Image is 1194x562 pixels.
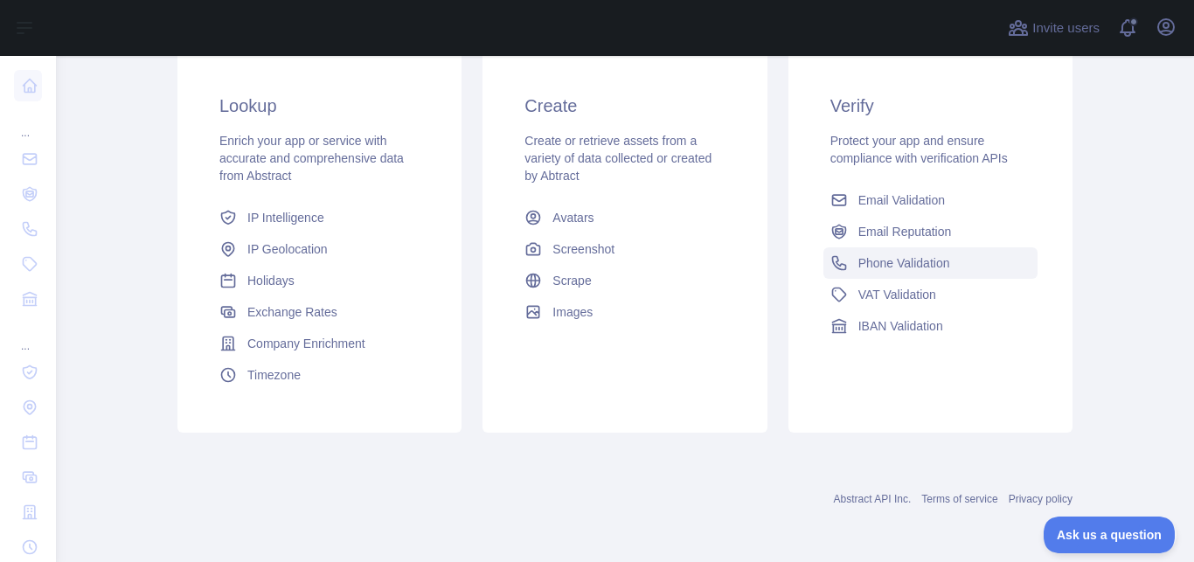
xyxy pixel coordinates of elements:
span: Email Validation [858,191,945,209]
span: VAT Validation [858,286,936,303]
span: IP Geolocation [247,240,328,258]
span: Exchange Rates [247,303,337,321]
a: Abstract API Inc. [834,493,912,505]
span: Timezone [247,366,301,384]
a: Exchange Rates [212,296,427,328]
span: Scrape [552,272,591,289]
a: Avatars [517,202,732,233]
iframe: Toggle Customer Support [1044,517,1177,553]
span: Enrich your app or service with accurate and comprehensive data from Abstract [219,134,404,183]
span: Phone Validation [858,254,950,272]
span: Holidays [247,272,295,289]
a: Timezone [212,359,427,391]
a: Phone Validation [823,247,1038,279]
a: Terms of service [921,493,997,505]
span: IBAN Validation [858,317,943,335]
a: IBAN Validation [823,310,1038,342]
span: Invite users [1032,18,1100,38]
a: Scrape [517,265,732,296]
span: Images [552,303,593,321]
span: Protect your app and ensure compliance with verification APIs [830,134,1008,165]
h3: Create [524,94,725,118]
span: Avatars [552,209,594,226]
a: IP Intelligence [212,202,427,233]
h3: Lookup [219,94,420,118]
div: ... [14,318,42,353]
a: Privacy policy [1009,493,1073,505]
span: Screenshot [552,240,614,258]
h3: Verify [830,94,1031,118]
a: VAT Validation [823,279,1038,310]
span: IP Intelligence [247,209,324,226]
a: Company Enrichment [212,328,427,359]
span: Create or retrieve assets from a variety of data collected or created by Abtract [524,134,712,183]
a: Email Validation [823,184,1038,216]
a: Email Reputation [823,216,1038,247]
a: IP Geolocation [212,233,427,265]
div: ... [14,105,42,140]
a: Holidays [212,265,427,296]
a: Screenshot [517,233,732,265]
a: Images [517,296,732,328]
span: Email Reputation [858,223,952,240]
button: Invite users [1004,14,1103,42]
span: Company Enrichment [247,335,365,352]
